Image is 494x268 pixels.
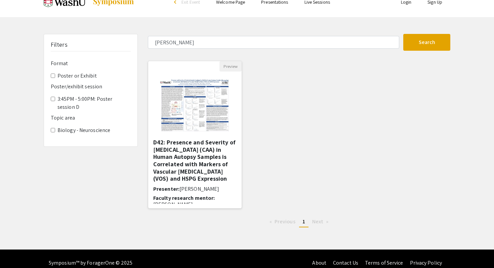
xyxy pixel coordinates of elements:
span: Previous [275,218,295,225]
span: [PERSON_NAME] [179,185,219,192]
h6: Topic area [51,115,131,121]
input: Search Keyword(s) Or Author(s) [148,36,399,49]
ul: Pagination [148,217,450,227]
label: Biology - Neuroscience [57,126,110,134]
span: 1 [302,218,305,225]
a: Contact Us [333,259,358,266]
iframe: Chat [5,238,29,263]
p: [PERSON_NAME] [153,201,237,208]
h6: Format [51,60,131,66]
label: 3:45PM - 5:00PM: Poster session D [57,95,131,111]
label: Poster or Exhibit [57,72,97,80]
div: Open Presentation <p>D42: Presence and Severity of Cerebral Amyloid Angiopathy (CAA) in Human Aut... [148,61,242,209]
h5: Filters [51,41,68,48]
a: Terms of Service [365,259,403,266]
img: <p>D42: Presence and Severity of Cerebral Amyloid Angiopathy (CAA) in Human Autopsy Samples is Co... [152,72,237,139]
span: Next [312,218,323,225]
h6: Poster/exhibit session [51,83,131,90]
button: Search [403,34,450,51]
a: Privacy Policy [410,259,442,266]
span: Faculty research mentor: [153,194,215,202]
h5: D42: Presence and Severity of [MEDICAL_DATA] (CAA) in Human Autopsy Samples is Correlated with Ma... [153,139,237,182]
button: Preview [219,61,242,72]
a: About [312,259,326,266]
h6: Presenter: [153,186,237,192]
